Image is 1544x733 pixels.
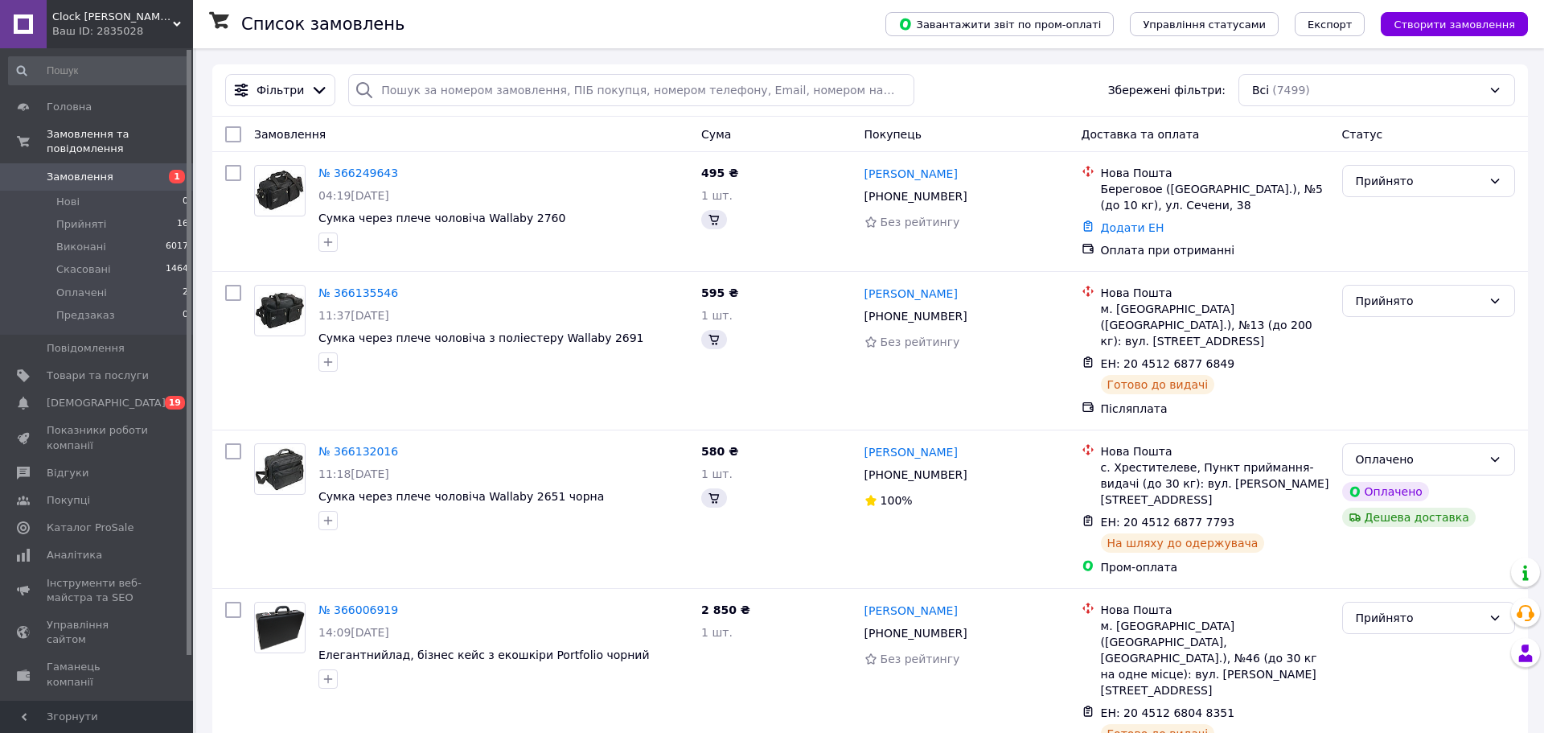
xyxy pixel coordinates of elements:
span: Скасовані [56,262,111,277]
div: Пром-оплата [1101,559,1329,575]
span: 2 850 ₴ [701,603,750,616]
div: Нова Пошта [1101,165,1329,181]
a: Фото товару [254,443,306,495]
a: Додати ЕН [1101,221,1164,234]
img: Фото товару [255,292,305,329]
div: Нова Пошта [1101,285,1329,301]
span: ЕН: 20 4512 6804 8351 [1101,706,1235,719]
span: 14:09[DATE] [318,626,389,639]
span: Управління статусами [1143,19,1266,31]
span: 0 [183,195,188,209]
span: Замовлення [254,128,326,141]
span: Без рейтингу [881,336,960,348]
a: [PERSON_NAME] [864,603,958,619]
input: Пошук [8,56,190,85]
span: Фільтри [257,82,304,98]
div: м. [GEOGRAPHIC_DATA] ([GEOGRAPHIC_DATA], [GEOGRAPHIC_DATA].), №46 (до 30 кг на одне місце): вул. ... [1101,618,1329,698]
span: Елегантнийлад, бізнес кейс з екошкіри Portfolio чорний [318,649,650,661]
a: № 366249643 [318,167,398,179]
span: Каталог ProSale [47,521,133,535]
button: Створити замовлення [1381,12,1528,36]
a: № 366135546 [318,286,398,299]
span: 1 шт. [701,626,733,639]
a: № 366006919 [318,603,398,616]
button: Завантажити звіт по пром-оплаті [885,12,1114,36]
span: Cума [701,128,731,141]
button: Управління статусами [1130,12,1279,36]
div: На шляху до одержувача [1101,533,1265,553]
span: Статус [1342,128,1383,141]
span: ЕН: 20 4512 6877 7793 [1101,516,1235,529]
a: Сумка через плече чоловіча з поліестеру Wallaby 2691 [318,331,644,344]
div: Нова Пошта [1101,443,1329,459]
span: Повідомлення [47,341,125,356]
span: Без рейтингу [881,653,960,665]
img: Фото товару [255,447,305,490]
span: Замовлення [47,170,113,184]
div: Готово до видачі [1101,375,1215,394]
span: Товари та послуги [47,369,149,383]
span: 1 шт. [701,189,733,202]
span: ЕН: 20 4512 6877 6849 [1101,357,1235,370]
span: 495 ₴ [701,167,738,179]
span: Управління сайтом [47,618,149,647]
span: Всі [1252,82,1269,98]
div: Прийнято [1356,172,1482,190]
span: Без рейтингу [881,216,960,229]
span: [PHONE_NUMBER] [864,468,967,481]
span: 11:18[DATE] [318,467,389,480]
div: Береговое ([GEOGRAPHIC_DATA].), №5 (до 10 кг), ул. Сечени, 38 [1101,181,1329,213]
div: с. Хрестителеве, Пункт приймання-видачі (до 30 кг): вул. [PERSON_NAME][STREET_ADDRESS] [1101,459,1329,508]
a: [PERSON_NAME] [864,166,958,182]
div: Дешева доставка [1342,508,1476,527]
div: Прийнято [1356,609,1482,627]
span: Відгуки [47,466,88,480]
div: Післяплата [1101,401,1329,417]
span: Оплачені [56,286,107,300]
span: [DEMOGRAPHIC_DATA] [47,396,166,410]
span: Покупець [864,128,922,141]
span: 1 шт. [701,309,733,322]
div: Оплачено [1356,451,1482,468]
span: 1464 [166,262,188,277]
button: Експорт [1295,12,1365,36]
a: Створити замовлення [1365,17,1528,30]
span: Предзаказ [56,308,115,323]
a: [PERSON_NAME] [864,286,958,302]
span: Аналітика [47,548,102,562]
span: 19 [165,396,185,410]
div: Прийнято [1356,292,1482,310]
span: Доставка та оплата [1082,128,1200,141]
span: Гаманець компанії [47,660,149,689]
a: Сумка через плече чоловіча Wallaby 2760 [318,212,565,224]
a: Фото товару [254,285,306,336]
span: Інструменти веб-майстра та SEO [47,576,149,605]
h1: Список замовлень [241,14,404,34]
a: [PERSON_NAME] [864,444,958,460]
span: 100% [881,494,913,507]
span: 2 [183,286,188,300]
span: 04:19[DATE] [318,189,389,202]
span: 0 [183,308,188,323]
a: Сумка через плече чоловіча Wallaby 2651 чорна [318,490,604,503]
input: Пошук за номером замовлення, ПІБ покупця, номером телефону, Email, номером накладної [348,74,914,106]
span: 11:37[DATE] [318,309,389,322]
span: 1 [169,170,185,183]
a: Фото товару [254,602,306,653]
span: Експорт [1308,19,1353,31]
span: Прийняті [56,217,106,232]
span: Виконані [56,240,106,254]
span: Clock Hause - Інтернет магазин якісних аксесуар [52,10,173,24]
span: 1 шт. [701,467,733,480]
img: Фото товару [255,605,305,650]
span: Збережені фільтри: [1108,82,1226,98]
span: 6017 [166,240,188,254]
a: № 366132016 [318,445,398,458]
span: 595 ₴ [701,286,738,299]
span: [PHONE_NUMBER] [864,310,967,323]
div: Оплачено [1342,482,1429,501]
span: (7499) [1272,84,1310,97]
a: Фото товару [254,165,306,216]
